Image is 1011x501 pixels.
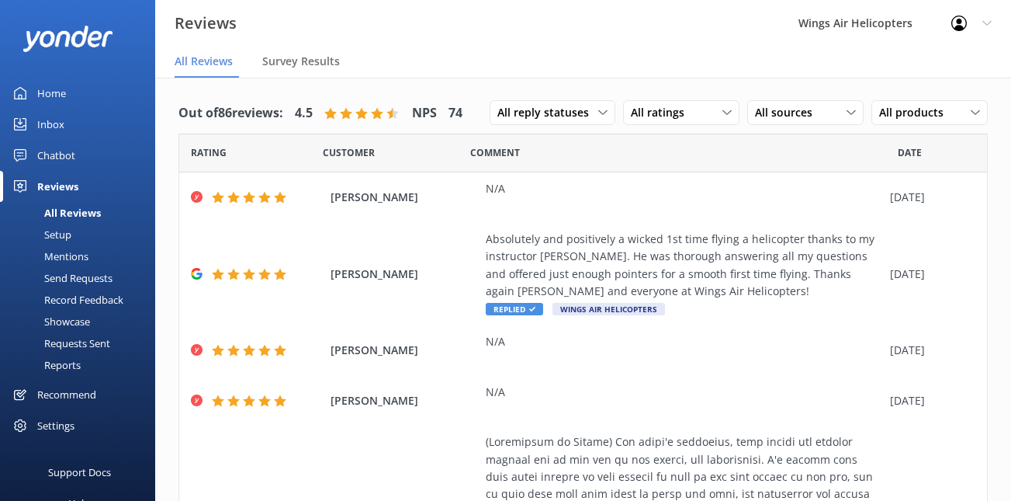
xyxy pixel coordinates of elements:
div: Recommend [37,379,96,410]
span: [PERSON_NAME] [331,266,478,283]
div: All Reviews [9,202,101,224]
div: [DATE] [890,392,968,409]
span: All reply statuses [497,104,598,121]
a: Record Feedback [9,289,155,311]
span: Question [470,145,520,160]
div: Showcase [9,311,90,332]
h4: 74 [448,103,462,124]
h4: NPS [412,103,437,124]
a: Showcase [9,311,155,332]
img: yonder-white-logo.png [23,26,113,51]
span: All ratings [631,104,694,121]
div: Reports [9,354,81,376]
div: Requests Sent [9,332,110,354]
div: N/A [486,180,882,197]
div: Chatbot [37,140,75,171]
div: Record Feedback [9,289,123,311]
a: Send Requests [9,267,155,289]
div: [DATE] [890,342,968,359]
span: Date [323,145,375,160]
div: N/A [486,384,882,401]
span: All sources [755,104,822,121]
h4: 4.5 [295,103,313,124]
a: Setup [9,224,155,245]
div: N/A [486,333,882,350]
span: Date [898,145,922,160]
div: [DATE] [890,189,968,206]
div: Reviews [37,171,78,202]
span: All Reviews [175,54,233,69]
div: Mentions [9,245,88,267]
div: [DATE] [890,266,968,283]
a: Reports [9,354,155,376]
a: All Reviews [9,202,155,224]
h4: Out of 86 reviews: [178,103,283,124]
div: Home [37,78,66,109]
a: Requests Sent [9,332,155,354]
div: Send Requests [9,267,113,289]
span: [PERSON_NAME] [331,189,478,206]
span: Survey Results [262,54,340,69]
span: [PERSON_NAME] [331,392,478,409]
div: Inbox [37,109,64,140]
span: Replied [486,303,543,315]
span: [PERSON_NAME] [331,342,478,359]
span: Wings Air Helicopters [552,303,665,315]
div: Support Docs [48,457,111,488]
span: All products [879,104,953,121]
div: Settings [37,410,74,441]
a: Mentions [9,245,155,267]
span: Date [191,145,227,160]
div: Absolutely and positively a wicked 1st time flying a helicopter thanks to my instructor [PERSON_N... [486,231,882,301]
div: Setup [9,224,71,245]
h3: Reviews [175,11,237,36]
